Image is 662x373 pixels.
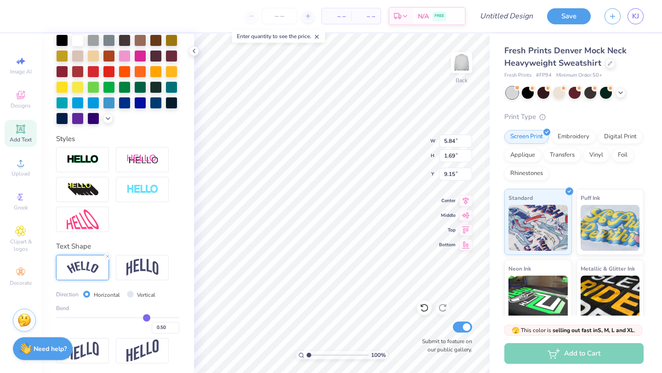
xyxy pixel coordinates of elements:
[504,167,549,181] div: Rhinestones
[67,154,99,165] img: Stroke
[508,264,531,273] span: Neon Ink
[508,205,568,251] img: Standard
[598,130,643,144] div: Digital Print
[512,326,519,335] span: 🫣
[11,102,31,109] span: Designs
[67,182,99,197] img: 3d Illusion
[56,290,79,299] span: Direction
[628,8,644,24] a: KJ
[504,130,549,144] div: Screen Print
[34,345,67,353] strong: Need help?
[67,342,99,360] img: Flag
[11,170,30,177] span: Upload
[473,7,540,25] input: Untitled Design
[371,351,386,359] span: 100 %
[126,154,159,165] img: Shadow
[94,291,120,299] label: Horizontal
[612,148,633,162] div: Foil
[581,193,600,203] span: Puff Ink
[504,112,644,122] div: Print Type
[544,148,581,162] div: Transfers
[439,198,456,204] span: Center
[553,327,634,334] strong: selling out fast in S, M, L and XL
[327,11,346,21] span: – –
[583,148,609,162] div: Vinyl
[547,8,591,24] button: Save
[452,53,471,72] img: Back
[556,72,602,79] span: Minimum Order: 50 +
[126,259,159,276] img: Arch
[456,76,468,85] div: Back
[232,30,325,43] div: Enter quantity to see the price.
[581,264,635,273] span: Metallic & Glitter Ink
[632,11,639,22] span: KJ
[14,204,28,211] span: Greek
[5,238,37,253] span: Clipart & logos
[418,11,429,21] span: N/A
[56,304,69,312] span: Bend
[536,72,552,79] span: # FP94
[508,276,568,322] img: Neon Ink
[439,212,456,219] span: Middle
[581,205,640,251] img: Puff Ink
[126,184,159,195] img: Negative Space
[508,193,533,203] span: Standard
[512,326,635,334] span: This color is .
[581,276,640,322] img: Metallic & Glitter Ink
[552,130,595,144] div: Embroidery
[137,291,155,299] label: Vertical
[56,134,179,144] div: Styles
[504,148,541,162] div: Applique
[504,45,627,68] span: Fresh Prints Denver Mock Neck Heavyweight Sweatshirt
[10,279,32,287] span: Decorate
[56,241,179,252] div: Text Shape
[67,209,99,229] img: Free Distort
[262,8,297,24] input: – –
[10,68,32,75] span: Image AI
[417,337,472,354] label: Submit to feature on our public gallery.
[67,261,99,274] img: Arc
[126,339,159,362] img: Rise
[357,11,375,21] span: – –
[439,227,456,233] span: Top
[434,13,444,19] span: FREE
[439,242,456,248] span: Bottom
[10,136,32,143] span: Add Text
[504,72,531,79] span: Fresh Prints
